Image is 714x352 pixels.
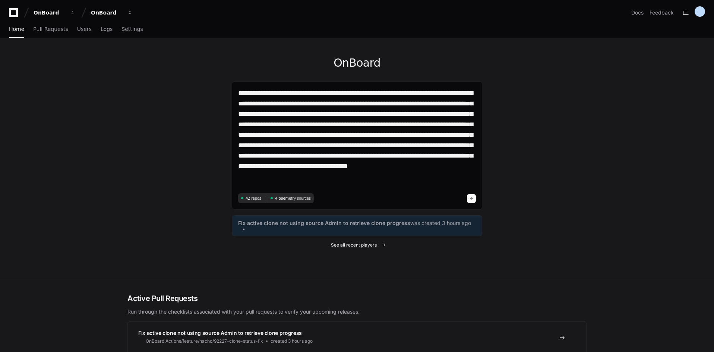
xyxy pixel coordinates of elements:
span: Settings [121,27,143,31]
a: Home [9,21,24,38]
a: Docs [631,9,644,16]
button: OnBoard [31,6,78,19]
a: Pull Requests [33,21,68,38]
a: Logs [101,21,113,38]
span: See all recent players [331,242,377,248]
a: See all recent players [232,242,482,248]
span: Logs [101,27,113,31]
h1: OnBoard [232,56,482,70]
div: OnBoard [91,9,123,16]
a: Users [77,21,92,38]
span: Users [77,27,92,31]
div: OnBoard [34,9,66,16]
span: was created 3 hours ago [410,219,471,227]
span: Pull Requests [33,27,68,31]
span: OnBoard.Actions/feature/nacho/92227-clone-status-fix [146,338,263,344]
p: Run through the checklists associated with your pull requests to verify your upcoming releases. [127,308,587,315]
span: 4 telemetry sources [275,196,310,201]
a: Settings [121,21,143,38]
span: Fix active clone not using source Admin to retrieve clone progress [238,219,410,227]
a: Fix active clone not using source Admin to retrieve clone progresswas created 3 hours ago [238,219,476,232]
span: created 3 hours ago [271,338,313,344]
button: Feedback [650,9,674,16]
h2: Active Pull Requests [127,293,587,304]
span: Fix active clone not using source Admin to retrieve clone progress [138,330,302,336]
button: OnBoard [88,6,136,19]
span: Home [9,27,24,31]
span: 42 repos [246,196,261,201]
